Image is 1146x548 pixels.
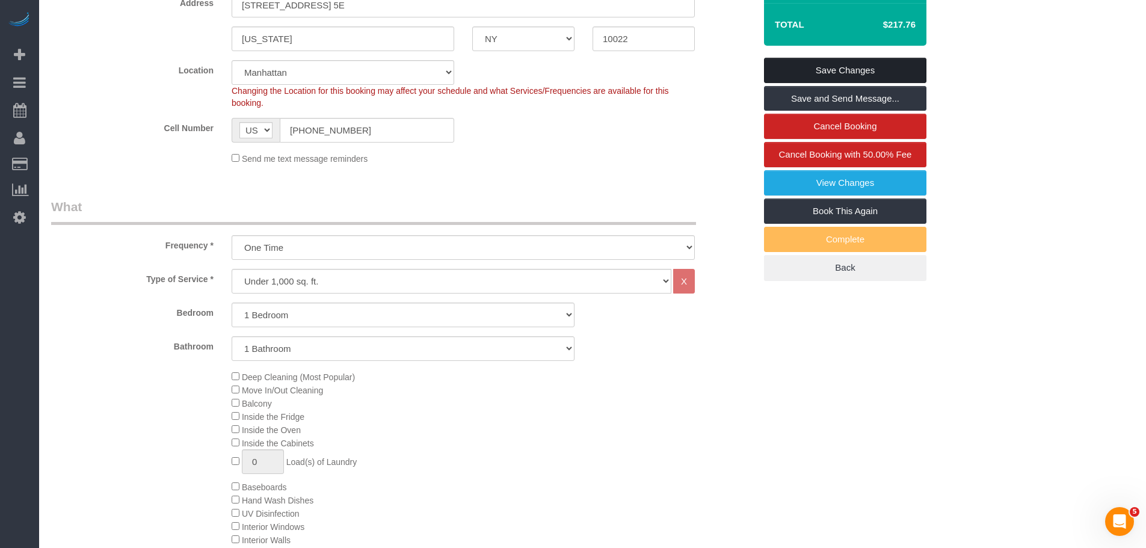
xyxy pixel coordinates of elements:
a: Cancel Booking [764,114,926,139]
span: Inside the Fridge [242,412,304,422]
span: Baseboards [242,482,287,492]
a: Save Changes [764,58,926,83]
span: 5 [1130,507,1139,517]
span: Interior Windows [242,522,304,532]
span: Move In/Out Cleaning [242,386,323,395]
span: Inside the Oven [242,425,301,435]
iframe: Intercom live chat [1105,507,1134,536]
input: City [232,26,454,51]
span: Inside the Cabinets [242,439,314,448]
a: Save and Send Message... [764,86,926,111]
input: Cell Number [280,118,454,143]
label: Location [42,60,223,76]
span: Balcony [242,399,272,408]
span: Load(s) of Laundry [286,457,357,467]
label: Cell Number [42,118,223,134]
a: View Changes [764,170,926,195]
h4: $217.76 [847,20,916,30]
span: Send me text message reminders [242,154,368,164]
a: Cancel Booking with 50.00% Fee [764,142,926,167]
span: Changing the Location for this booking may affect your schedule and what Services/Frequencies are... [232,86,669,108]
a: Book This Again [764,199,926,224]
input: Zip Code [593,26,695,51]
a: Back [764,255,926,280]
label: Type of Service * [42,269,223,285]
span: Hand Wash Dishes [242,496,313,505]
strong: Total [775,19,804,29]
span: Deep Cleaning (Most Popular) [242,372,355,382]
span: Cancel Booking with 50.00% Fee [779,149,912,159]
label: Bathroom [42,336,223,353]
span: UV Disinfection [242,509,300,519]
label: Bedroom [42,303,223,319]
img: Automaid Logo [7,12,31,29]
legend: What [51,198,696,225]
span: Interior Walls [242,535,291,545]
label: Frequency * [42,235,223,251]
